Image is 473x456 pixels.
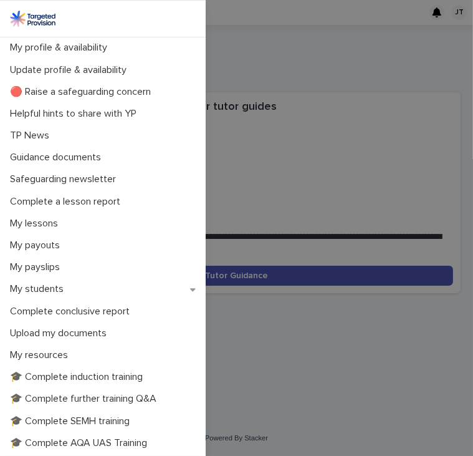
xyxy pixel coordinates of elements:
p: My payslips [5,261,70,273]
p: Complete conclusive report [5,306,140,318]
p: 🎓 Complete induction training [5,371,153,383]
p: 🎓 Complete SEMH training [5,415,140,427]
p: TP News [5,130,59,142]
p: Guidance documents [5,152,111,163]
p: 🎓 Complete AQA UAS Training [5,437,157,449]
p: My lessons [5,218,68,230]
p: Safeguarding newsletter [5,173,126,185]
p: My payouts [5,240,70,251]
p: Upload my documents [5,327,117,339]
p: My profile & availability [5,42,117,54]
p: Helpful hints to share with YP [5,108,146,120]
p: Complete a lesson report [5,196,130,208]
p: 🔴 Raise a safeguarding concern [5,86,161,98]
img: M5nRWzHhSzIhMunXDL62 [10,11,55,27]
p: 🎓 Complete further training Q&A [5,393,166,405]
p: My students [5,283,74,295]
p: My resources [5,349,78,361]
p: Update profile & availability [5,64,136,76]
